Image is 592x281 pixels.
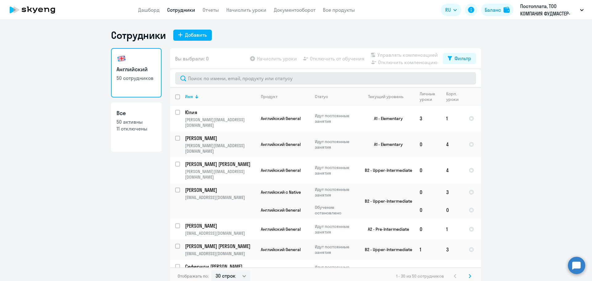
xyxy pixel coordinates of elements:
[185,187,256,193] a: [PERSON_NAME]
[485,6,501,14] div: Баланс
[138,7,160,13] a: Дашборд
[441,4,461,16] button: RU
[185,243,256,250] a: [PERSON_NAME] [PERSON_NAME]
[261,167,301,173] span: Английский General
[415,260,441,280] td: 0
[185,117,256,128] p: [PERSON_NAME][EMAIL_ADDRESS][DOMAIN_NAME]
[441,183,464,201] td: 3
[357,157,415,183] td: B2 - Upper-Intermediate
[441,260,464,280] td: 4
[175,72,476,85] input: Поиск по имени, email, продукту или статусу
[185,94,256,99] div: Имя
[415,105,441,131] td: 3
[226,7,266,13] a: Начислить уроки
[185,230,256,236] p: [EMAIL_ADDRESS][DOMAIN_NAME]
[185,161,256,167] a: [PERSON_NAME] [PERSON_NAME]
[357,131,415,157] td: A1 - Elementary
[396,273,444,279] span: 1 - 30 из 50 сотрудников
[368,94,403,99] div: Текущий уровень
[173,30,212,41] button: Добавить
[504,7,510,13] img: balance
[315,94,328,99] div: Статус
[185,251,256,256] p: [EMAIL_ADDRESS][DOMAIN_NAME]
[185,222,256,229] a: [PERSON_NAME]
[362,94,414,99] div: Текущий уровень
[261,267,301,273] span: Английский General
[111,48,162,97] a: Английский50 сотрудников
[315,244,357,255] p: Идут постоянные занятия
[185,31,207,39] div: Добавить
[454,55,471,62] div: Фильтр
[117,65,156,73] h3: Английский
[445,6,451,14] span: RU
[315,187,357,198] p: Идут постоянные занятия
[261,247,301,252] span: Английский General
[117,109,156,117] h3: Все
[415,157,441,183] td: 0
[261,116,301,121] span: Английский General
[261,207,301,213] span: Английский General
[185,161,255,167] p: [PERSON_NAME] [PERSON_NAME]
[357,239,415,260] td: B2 - Upper-Intermediate
[274,7,315,13] a: Документооборот
[185,135,256,142] a: [PERSON_NAME]
[415,219,441,239] td: 0
[185,94,193,99] div: Имя
[185,222,255,229] p: [PERSON_NAME]
[323,7,355,13] a: Все продукты
[185,263,256,270] a: Сефериди [PERSON_NAME]
[117,75,156,81] p: 50 сотрудников
[441,201,464,219] td: 0
[315,205,357,216] p: Обучение остановлено
[415,131,441,157] td: 0
[517,2,587,17] button: Постоплата, ТОО КОМПАНИЯ ФУДМАСТЕР-ТРЭЙД
[415,239,441,260] td: 1
[415,183,441,201] td: 0
[315,113,357,124] p: Идут постоянные занятия
[441,105,464,131] td: 1
[315,139,357,150] p: Идут постоянные занятия
[185,187,255,193] p: [PERSON_NAME]
[185,143,256,154] p: [PERSON_NAME][EMAIL_ADDRESS][DOMAIN_NAME]
[520,2,578,17] p: Постоплата, ТОО КОМПАНИЯ ФУДМАСТЕР-ТРЭЙД
[117,118,156,125] p: 50 активны
[420,91,441,102] div: Личные уроки
[357,105,415,131] td: A1 - Elementary
[175,55,209,62] span: Вы выбрали: 0
[203,7,219,13] a: Отчеты
[446,91,463,102] div: Корп. уроки
[261,189,301,195] span: Английский с Native
[185,109,255,116] p: Юлия
[167,7,195,13] a: Сотрудники
[441,239,464,260] td: 3
[185,263,255,270] p: Сефериди [PERSON_NAME]
[315,165,357,176] p: Идут постоянные занятия
[117,54,126,64] img: english
[185,195,256,200] p: [EMAIL_ADDRESS][DOMAIN_NAME]
[357,219,415,239] td: A2 - Pre-Intermediate
[415,201,441,219] td: 0
[185,135,255,142] p: [PERSON_NAME]
[481,4,513,16] button: Балансbalance
[315,264,357,275] p: Идут постоянные занятия
[443,53,476,64] button: Фильтр
[441,131,464,157] td: 4
[111,29,166,41] h1: Сотрудники
[185,109,256,116] a: Юлия
[357,260,415,280] td: B1 - Intermediate
[117,125,156,132] p: 11 отключены
[111,102,162,152] a: Все50 активны11 отключены
[185,169,256,180] p: [PERSON_NAME][EMAIL_ADDRESS][DOMAIN_NAME]
[441,157,464,183] td: 4
[261,94,277,99] div: Продукт
[261,142,301,147] span: Английский General
[441,219,464,239] td: 1
[261,226,301,232] span: Английский General
[357,183,415,219] td: B2 - Upper-Intermediate
[178,273,209,279] span: Отображать по:
[315,224,357,235] p: Идут постоянные занятия
[185,243,255,250] p: [PERSON_NAME] [PERSON_NAME]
